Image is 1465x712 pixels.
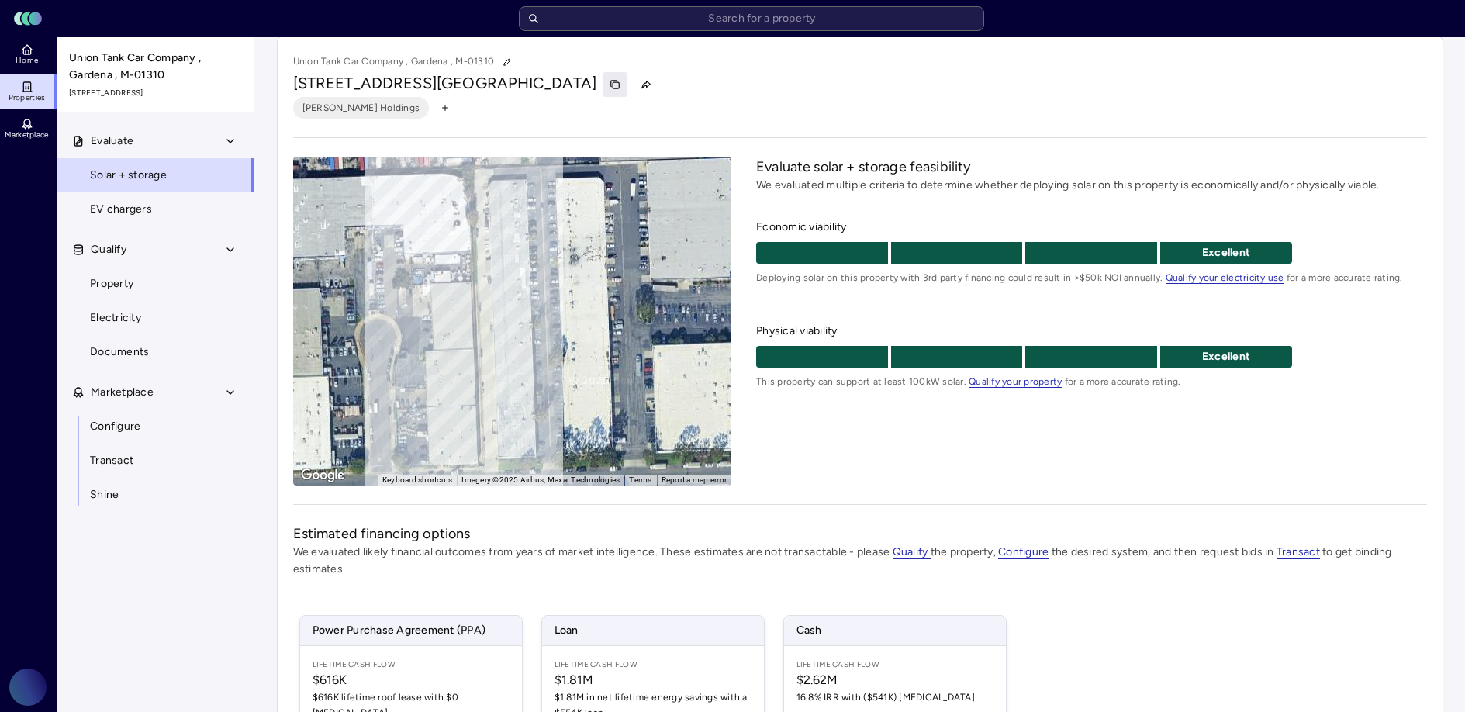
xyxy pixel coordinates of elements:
[297,465,348,486] a: Open this area in Google Maps (opens a new window)
[90,275,133,292] span: Property
[1166,272,1284,283] a: Qualify your electricity use
[756,323,1426,340] span: Physical viability
[784,616,1006,645] span: Cash
[998,545,1049,559] span: Configure
[313,671,510,690] span: $616K
[1160,244,1292,261] p: Excellent
[1277,545,1320,558] a: Transact
[796,690,993,705] span: 16.8% IRR with ($541K) [MEDICAL_DATA]
[90,344,149,361] span: Documents
[969,376,1062,387] a: Qualify your property
[293,544,1427,578] p: We evaluated likely financial outcomes from years of market intelligence. These estimates are not...
[756,270,1426,285] span: Deploying solar on this property with 3rd party financing could result in >$50k NOI annually. for...
[756,219,1426,236] span: Economic viability
[437,74,597,92] span: [GEOGRAPHIC_DATA]
[555,671,752,690] span: $1.81M
[56,478,254,512] a: Shine
[293,524,1427,544] h2: Estimated financing options
[57,375,255,410] button: Marketplace
[1160,348,1292,365] p: Excellent
[519,6,984,31] input: Search for a property
[555,658,752,671] span: Lifetime Cash Flow
[893,545,931,558] a: Qualify
[382,475,453,486] button: Keyboard shortcuts
[998,545,1049,558] a: Configure
[91,241,126,258] span: Qualify
[893,545,931,559] span: Qualify
[91,384,154,401] span: Marketplace
[56,267,254,301] a: Property
[293,52,518,72] p: Union Tank Car Company , Gardena , M-01310
[56,158,254,192] a: Solar + storage
[302,100,420,116] span: [PERSON_NAME] Holdings
[56,301,254,335] a: Electricity
[90,452,133,469] span: Transact
[461,475,620,484] span: Imagery ©2025 Airbus, Maxar Technologies
[5,130,48,140] span: Marketplace
[293,97,430,119] button: [PERSON_NAME] Holdings
[90,418,140,435] span: Configure
[300,616,522,645] span: Power Purchase Agreement (PPA)
[297,465,348,486] img: Google
[969,376,1062,388] span: Qualify your property
[756,177,1426,194] p: We evaluated multiple criteria to determine whether deploying solar on this property is economica...
[56,335,254,369] a: Documents
[1277,545,1320,559] span: Transact
[1166,272,1284,284] span: Qualify your electricity use
[796,671,993,690] span: $2.62M
[16,56,38,65] span: Home
[57,233,255,267] button: Qualify
[542,616,764,645] span: Loan
[90,201,152,218] span: EV chargers
[56,444,254,478] a: Transact
[69,50,243,84] span: Union Tank Car Company , Gardena , M-01310
[91,133,133,150] span: Evaluate
[662,475,727,484] a: Report a map error
[69,87,243,99] span: [STREET_ADDRESS]
[57,124,255,158] button: Evaluate
[9,93,46,102] span: Properties
[56,192,254,226] a: EV chargers
[56,410,254,444] a: Configure
[293,74,437,92] span: [STREET_ADDRESS]
[90,309,141,327] span: Electricity
[90,486,119,503] span: Shine
[90,167,167,184] span: Solar + storage
[756,374,1426,389] span: This property can support at least 100kW solar. for a more accurate rating.
[629,475,651,484] a: Terms (opens in new tab)
[796,658,993,671] span: Lifetime Cash Flow
[313,658,510,671] span: Lifetime Cash Flow
[756,157,1426,177] h2: Evaluate solar + storage feasibility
